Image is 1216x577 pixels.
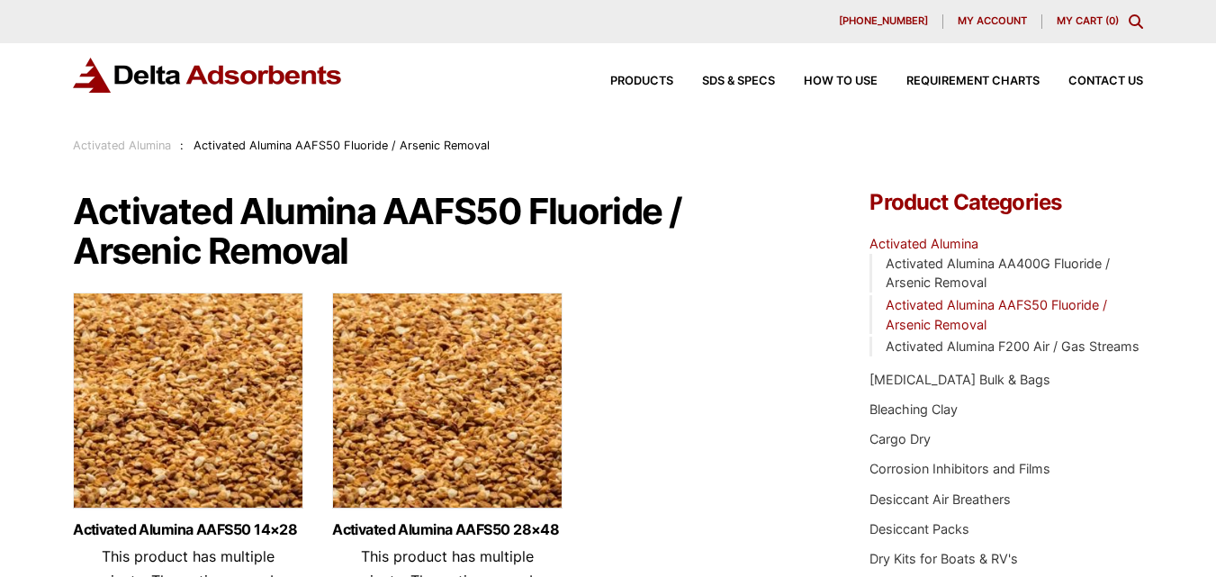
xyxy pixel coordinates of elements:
[878,76,1040,87] a: Requirement Charts
[1068,76,1143,87] span: Contact Us
[581,76,673,87] a: Products
[332,522,563,537] a: Activated Alumina AAFS50 28×48
[702,76,775,87] span: SDS & SPECS
[73,139,171,152] a: Activated Alumina
[180,139,184,152] span: :
[73,522,303,537] a: Activated Alumina AAFS50 14×28
[673,76,775,87] a: SDS & SPECS
[73,58,343,93] img: Delta Adsorbents
[869,521,969,536] a: Desiccant Packs
[869,461,1050,476] a: Corrosion Inhibitors and Films
[839,16,928,26] span: [PHONE_NUMBER]
[886,338,1139,354] a: Activated Alumina F200 Air / Gas Streams
[869,192,1143,213] h4: Product Categories
[886,256,1110,291] a: Activated Alumina AA400G Fluoride / Arsenic Removal
[1057,14,1119,27] a: My Cart (0)
[869,491,1011,507] a: Desiccant Air Breathers
[824,14,943,29] a: [PHONE_NUMBER]
[943,14,1042,29] a: My account
[1040,76,1143,87] a: Contact Us
[610,76,673,87] span: Products
[1129,14,1143,29] div: Toggle Modal Content
[804,76,878,87] span: How to Use
[869,551,1018,566] a: Dry Kits for Boats & RV's
[958,16,1027,26] span: My account
[869,431,931,446] a: Cargo Dry
[906,76,1040,87] span: Requirement Charts
[73,192,817,271] h1: Activated Alumina AAFS50 Fluoride / Arsenic Removal
[869,372,1050,387] a: [MEDICAL_DATA] Bulk & Bags
[886,297,1107,332] a: Activated Alumina AAFS50 Fluoride / Arsenic Removal
[194,139,490,152] span: Activated Alumina AAFS50 Fluoride / Arsenic Removal
[775,76,878,87] a: How to Use
[1109,14,1115,27] span: 0
[869,236,978,251] a: Activated Alumina
[869,401,958,417] a: Bleaching Clay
